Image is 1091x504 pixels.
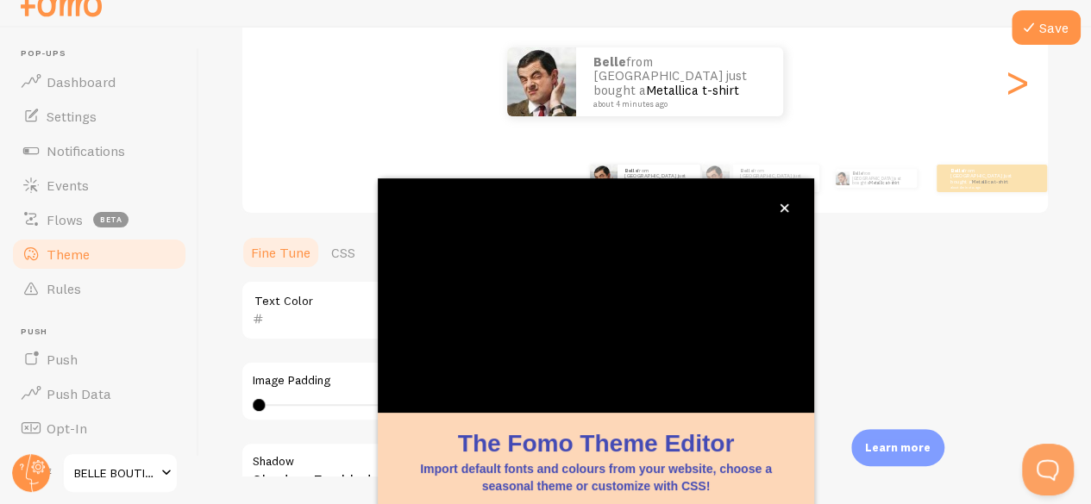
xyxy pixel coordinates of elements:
a: Metallica t-shirt [646,82,739,98]
small: about 4 minutes ago [950,185,1018,189]
p: from [GEOGRAPHIC_DATA] just bought a [593,55,766,109]
button: Save [1012,10,1081,45]
span: Push [47,351,78,368]
a: Fine Tune [241,235,321,270]
strong: belle [624,167,637,174]
iframe: Help Scout Beacon - Open [1022,444,1074,495]
p: from [GEOGRAPHIC_DATA] just bought a [852,169,910,188]
p: Learn more [865,439,931,456]
a: Rules [10,271,188,306]
span: Events [47,177,89,194]
span: Dashboard [47,73,116,90]
a: Opt-In [10,411,188,445]
img: Fomo [590,165,618,192]
span: Settings [47,108,97,125]
span: Theme [47,246,90,263]
span: beta [93,212,129,227]
a: Dashboard [10,65,188,99]
div: Learn more [851,429,944,466]
span: Push Data [47,385,111,402]
span: Opt-In [47,420,87,437]
a: Metallica t-shirt [971,178,1008,185]
a: Flows beta [10,202,188,237]
img: Fomo [836,171,850,185]
label: Image Padding [253,373,746,389]
a: CSS [321,235,366,270]
a: Metallica t-shirt [869,180,899,185]
strong: belle [593,53,626,70]
p: Import default fonts and colours from your website, choose a seasonal theme or customize with CSS! [398,460,793,495]
strong: belle [950,167,963,174]
a: Notifications [10,134,188,168]
span: BELLE BOUTIQUE [74,463,156,483]
a: Push Data [10,376,188,411]
span: Notifications [47,142,125,159]
div: Next slide [1006,20,1027,144]
p: from [GEOGRAPHIC_DATA] just bought a [740,167,812,189]
span: Push [21,327,188,338]
button: close, [775,199,793,217]
img: Fomo [507,47,576,116]
p: from [GEOGRAPHIC_DATA] just bought a [950,167,1019,189]
a: BELLE BOUTIQUE [62,452,179,494]
a: Events [10,168,188,202]
a: Theme [10,237,188,271]
span: Rules [47,280,81,297]
span: Pop-ups [21,48,188,59]
h1: The Fomo Theme Editor [398,426,793,460]
p: from [GEOGRAPHIC_DATA] just bought a [624,167,693,189]
a: Push [10,342,188,376]
small: about 4 minutes ago [593,100,761,109]
a: Settings [10,99,188,134]
span: Flows [47,211,83,228]
strong: belle [740,167,753,174]
img: Fomo [702,165,730,192]
strong: belle [852,171,862,176]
